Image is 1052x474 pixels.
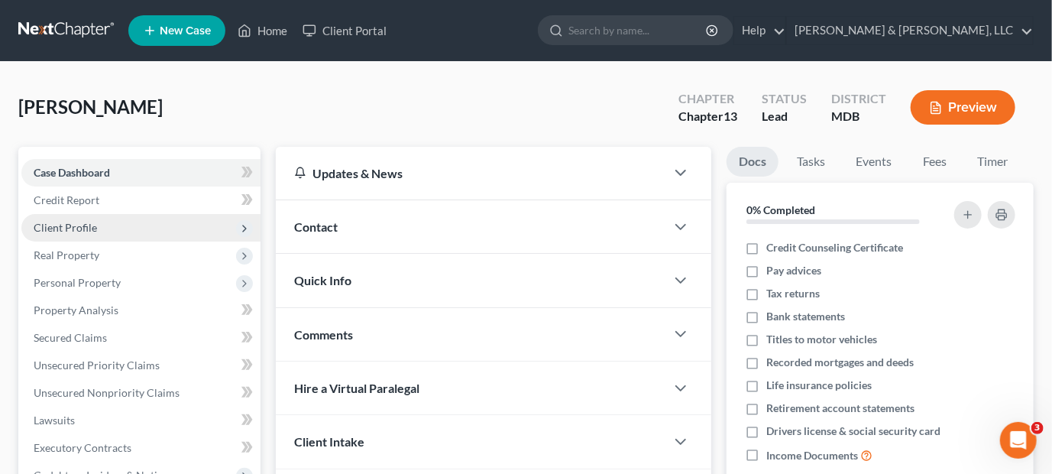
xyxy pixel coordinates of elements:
[766,286,820,301] span: Tax returns
[21,159,261,187] a: Case Dashboard
[21,352,261,379] a: Unsecured Priority Claims
[766,309,845,324] span: Bank statements
[34,331,107,344] span: Secured Claims
[160,25,211,37] span: New Case
[1031,422,1044,434] span: 3
[294,219,338,234] span: Contact
[766,355,914,370] span: Recorded mortgages and deeds
[678,108,737,125] div: Chapter
[34,441,131,454] span: Executory Contracts
[21,187,261,214] a: Credit Report
[831,108,886,125] div: MDB
[965,147,1020,177] a: Timer
[18,96,163,118] span: [PERSON_NAME]
[762,90,807,108] div: Status
[678,90,737,108] div: Chapter
[230,17,295,44] a: Home
[34,304,118,317] span: Property Analysis
[727,147,778,177] a: Docs
[568,16,708,44] input: Search by name...
[787,17,1033,44] a: [PERSON_NAME] & [PERSON_NAME], LLC
[294,434,364,449] span: Client Intake
[723,109,737,123] span: 13
[766,424,940,439] span: Drivers license & social security card
[294,165,647,181] div: Updates & News
[295,17,394,44] a: Client Portal
[294,327,353,342] span: Comments
[1000,422,1037,459] iframe: Intercom live chat
[294,381,419,395] span: Hire a Virtual Paralegal
[34,386,180,399] span: Unsecured Nonpriority Claims
[21,379,261,407] a: Unsecured Nonpriority Claims
[34,166,110,179] span: Case Dashboard
[21,324,261,352] a: Secured Claims
[843,147,904,177] a: Events
[762,108,807,125] div: Lead
[21,434,261,462] a: Executory Contracts
[766,332,877,347] span: Titles to motor vehicles
[910,147,959,177] a: Fees
[34,359,160,372] span: Unsecured Priority Claims
[21,407,261,434] a: Lawsuits
[911,90,1015,125] button: Preview
[21,297,261,324] a: Property Analysis
[34,193,99,206] span: Credit Report
[34,221,97,234] span: Client Profile
[766,378,872,393] span: Life insurance policies
[294,273,351,287] span: Quick Info
[831,90,886,108] div: District
[766,401,914,416] span: Retirement account statements
[785,147,837,177] a: Tasks
[34,276,121,289] span: Personal Property
[34,248,99,261] span: Real Property
[734,17,785,44] a: Help
[746,203,815,216] strong: 0% Completed
[766,263,821,278] span: Pay advices
[766,240,903,255] span: Credit Counseling Certificate
[766,448,858,463] span: Income Documents
[34,414,75,427] span: Lawsuits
